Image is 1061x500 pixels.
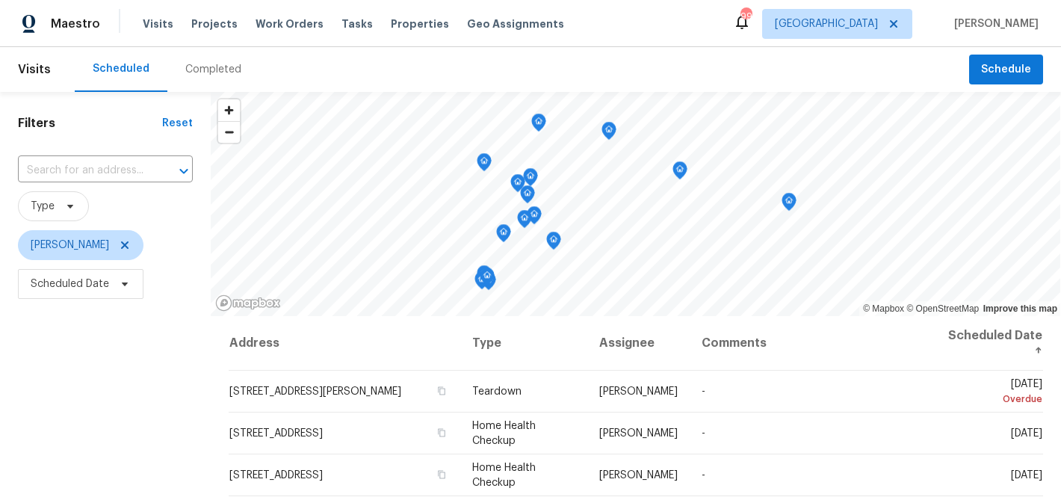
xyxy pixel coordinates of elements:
div: Map marker [601,122,616,145]
button: Copy Address [435,426,448,439]
div: Reset [162,116,193,131]
div: 99 [740,9,751,24]
span: [STREET_ADDRESS] [229,470,323,481]
span: [PERSON_NAME] [599,470,678,481]
span: - [702,428,705,439]
span: Home Health Checkup [472,421,536,446]
span: [STREET_ADDRESS][PERSON_NAME] [229,386,401,397]
span: [DATE] [1011,470,1042,481]
span: Zoom out [218,122,240,143]
th: Comments [690,316,934,371]
a: Mapbox homepage [215,294,281,312]
span: Visits [143,16,173,31]
div: Map marker [510,174,525,197]
div: Map marker [546,232,561,255]
h1: Filters [18,116,162,131]
div: Map marker [496,224,511,247]
div: Map marker [520,185,535,209]
span: Schedule [981,61,1031,79]
th: Address [229,316,460,371]
span: [DATE] [1011,428,1042,439]
div: Map marker [531,114,546,137]
span: Visits [18,53,51,86]
button: Open [173,161,194,182]
button: Zoom in [218,99,240,121]
span: - [702,470,705,481]
span: Projects [191,16,238,31]
span: Geo Assignments [467,16,564,31]
span: Work Orders [256,16,324,31]
span: Maestro [51,16,100,31]
div: Map marker [480,268,495,291]
span: [PERSON_NAME] [599,428,678,439]
div: Map marker [477,153,492,176]
span: [DATE] [946,379,1042,407]
th: Scheduled Date ↑ [934,316,1043,371]
span: [PERSON_NAME] [31,238,109,253]
span: Tasks [341,19,373,29]
a: Mapbox [863,303,904,314]
div: Map marker [474,271,489,294]
th: Type [460,316,587,371]
span: Teardown [472,386,522,397]
div: Map marker [517,210,532,233]
div: Map marker [782,193,796,216]
div: Completed [185,62,241,77]
div: Scheduled [93,61,149,76]
div: Map marker [672,161,687,185]
span: - [702,386,705,397]
button: Schedule [969,55,1043,85]
span: Home Health Checkup [472,463,536,488]
span: [PERSON_NAME] [599,386,678,397]
span: [GEOGRAPHIC_DATA] [775,16,878,31]
div: Map marker [527,206,542,229]
button: Zoom out [218,121,240,143]
span: Scheduled Date [31,277,109,291]
span: [PERSON_NAME] [948,16,1039,31]
a: OpenStreetMap [906,303,979,314]
div: Map marker [477,265,492,288]
span: [STREET_ADDRESS] [229,428,323,439]
button: Copy Address [435,468,448,481]
span: Type [31,199,55,214]
span: Properties [391,16,449,31]
input: Search for an address... [18,159,151,182]
div: Overdue [946,392,1042,407]
th: Assignee [587,316,690,371]
canvas: Map [211,92,1060,316]
div: Map marker [523,168,538,191]
a: Improve this map [983,303,1057,314]
button: Copy Address [435,384,448,398]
